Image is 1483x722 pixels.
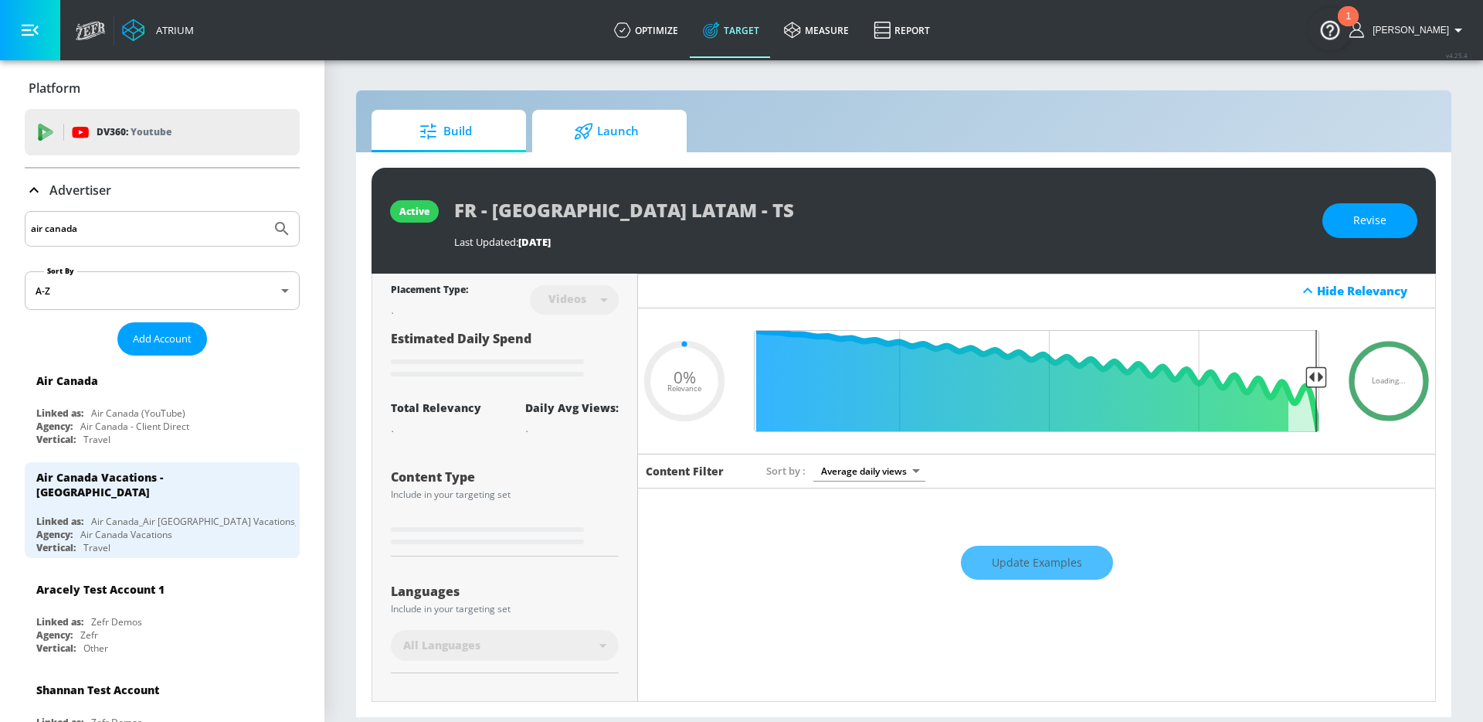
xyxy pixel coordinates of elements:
input: Search by name [31,219,265,239]
a: measure [772,2,861,58]
span: 0% [674,369,696,385]
div: Zefr Demos [91,615,142,628]
a: Target [691,2,772,58]
p: Advertiser [49,182,111,199]
div: Content Type [391,471,619,483]
button: [PERSON_NAME] [1349,21,1468,39]
div: Placement Type: [391,283,468,299]
div: Air Canada_Air [GEOGRAPHIC_DATA] Vacations_CAN_YouTube_DV360 [91,515,392,528]
div: Air Canada [36,373,98,388]
div: Last Updated: [454,235,1307,249]
p: Youtube [131,124,171,140]
input: Final Threshold [746,330,1327,432]
div: Air Canada Vacations - [GEOGRAPHIC_DATA] [36,470,274,499]
button: Add Account [117,322,207,356]
div: All Languages [391,630,619,661]
div: Air Canada Vacations [80,528,172,541]
div: Linked as: [36,615,83,628]
div: Zefr [80,628,98,642]
p: Platform [29,80,80,97]
div: Aracely Test Account 1 [36,582,165,597]
div: Air Canada Vacations - [GEOGRAPHIC_DATA]Linked as:Air Canada_Air [GEOGRAPHIC_DATA] Vacations_CAN_... [25,462,300,558]
div: Advertiser [25,169,300,212]
div: active [399,205,429,218]
div: A-Z [25,271,300,310]
div: Linked as: [36,407,83,420]
div: Travel [83,433,110,446]
div: Air CanadaLinked as:Air Canada (YouTube)Agency:Air Canada - Client DirectVertical:Travel [25,362,300,450]
div: 1 [1346,16,1351,36]
div: Air Canada (YouTube) [91,407,185,420]
label: Sort By [44,266,77,276]
div: Agency: [36,628,73,642]
span: v 4.25.4 [1446,51,1468,60]
div: Atrium [150,23,194,37]
div: Languages [391,585,619,598]
div: Platform [25,66,300,110]
div: Other [83,642,108,655]
div: DV360: Youtube [25,109,300,155]
div: Videos [541,292,594,305]
div: Daily Avg Views: [525,400,619,415]
div: Travel [83,541,110,554]
a: Report [861,2,942,58]
div: Vertical: [36,541,76,554]
span: All Languages [403,638,480,653]
div: Average daily views [813,461,925,482]
span: Estimated Daily Spend [391,330,531,347]
div: Agency: [36,420,73,433]
div: Shannan Test Account [36,683,159,697]
span: Revise [1353,211,1386,230]
div: Hide Relevancy [1317,283,1427,298]
div: Air Canada - Client Direct [80,420,189,433]
a: Atrium [122,19,194,42]
div: Linked as: [36,515,83,528]
span: [DATE] [518,235,551,249]
div: Aracely Test Account 1Linked as:Zefr DemosAgency:ZefrVertical:Other [25,570,300,659]
div: Hide Relevancy [638,274,1435,308]
span: Sort by [766,464,806,478]
div: Total Relevancy [391,400,481,415]
div: Include in your targeting set [391,605,619,614]
div: Include in your targeting set [391,490,619,499]
div: Vertical: [36,642,76,655]
a: optimize [602,2,691,58]
span: Launch [548,113,665,150]
span: Add Account [133,330,192,348]
button: Open Resource Center, 1 new notification [1308,8,1352,51]
div: Estimated Daily Spend [391,330,619,382]
span: Loading... [1372,377,1406,385]
span: login as: anthony.rios@zefr.com [1366,25,1449,36]
button: Revise [1322,203,1417,238]
span: Relevance [667,385,701,393]
div: Vertical: [36,433,76,446]
div: Agency: [36,528,73,541]
span: Build [387,113,504,150]
button: Submit Search [265,212,299,246]
h6: Content Filter [646,464,724,478]
p: DV360: [97,124,171,141]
